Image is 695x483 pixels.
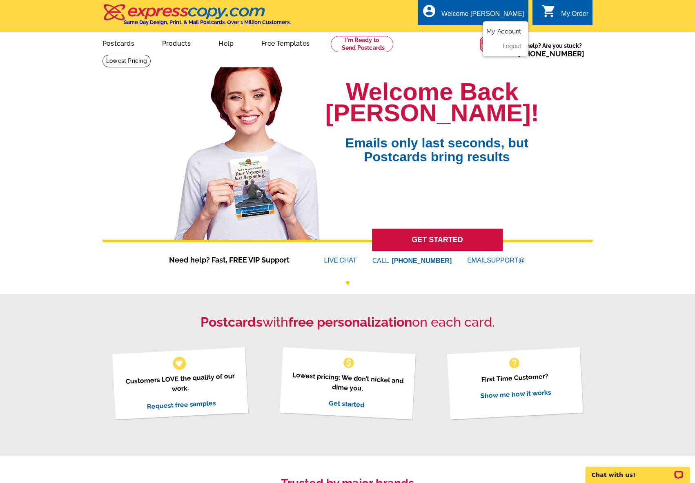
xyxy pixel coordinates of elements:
h4: Same Day Design, Print, & Mail Postcards. Over 1 Million Customers. [124,19,291,25]
a: shopping_cart My Order [541,9,588,19]
span: Need help? Are you stuck? [504,42,588,58]
img: help [479,32,504,56]
a: Postcards [89,33,147,52]
div: Welcome [PERSON_NAME] [441,10,524,22]
span: favorite [175,359,183,367]
span: help [508,356,521,369]
i: account_circle [422,4,437,18]
span: Call [504,49,584,58]
a: LIVECHAT [324,257,357,264]
a: My Account [486,28,521,35]
a: [PHONE_NUMBER] [518,49,584,58]
p: First Time Customer? [457,370,572,386]
a: Same Day Design, Print, & Mail Postcards. Over 1 Million Customers. [102,10,291,25]
a: Free Templates [248,33,323,52]
img: welcome-back-logged-in.png [169,61,325,240]
h2: with on each card. [102,314,593,330]
font: SUPPORT@ [487,256,526,265]
strong: Postcards [200,314,263,329]
div: My Order [561,10,588,22]
iframe: LiveChat chat widget [580,457,695,483]
font: LIVE [324,256,340,265]
span: Emails only last seconds, but Postcards bring results [335,124,539,164]
a: Show me how it works [480,388,551,400]
a: Get started [328,399,364,409]
span: monetization_on [342,356,355,369]
h1: Welcome Back [PERSON_NAME]! [325,81,539,124]
a: Help [205,33,247,52]
i: shopping_cart [541,4,556,18]
a: Logout [503,43,521,49]
p: Lowest pricing: We don’t nickel and dime you. [290,370,405,396]
span: Need help? Fast, FREE VIP Support [169,254,300,265]
a: Products [149,33,204,52]
strong: free personalization [288,314,412,329]
p: Customers LOVE the quality of our work. [122,371,238,396]
button: 1 of 1 [346,281,350,285]
a: Request free samples [146,399,216,410]
a: GET STARTED [372,229,503,251]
